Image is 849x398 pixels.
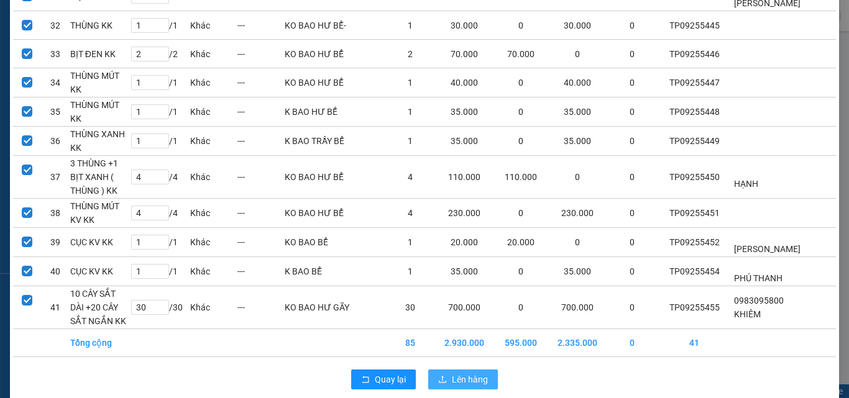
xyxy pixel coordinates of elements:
[375,373,406,386] span: Quay lại
[284,40,387,68] td: KO BAO HƯ BỂ
[546,11,608,40] td: 30.000
[433,329,495,357] td: 2.930.000
[608,68,656,97] td: 0
[41,199,69,228] td: 38
[284,199,387,228] td: KO BAO HƯ BỂ
[438,375,447,385] span: upload
[546,97,608,127] td: 35.000
[131,11,190,40] td: / 1
[495,257,546,286] td: 0
[495,68,546,97] td: 0
[608,127,656,156] td: 0
[734,273,782,283] span: PHÚ THANH
[70,156,131,199] td: 3 THÙNG +1 BỊT XANH ( THÙNG ) KK
[131,127,190,156] td: / 1
[190,228,237,257] td: Khác
[387,40,434,68] td: 2
[35,53,121,65] span: VP Trà Vinh (Hàng)
[41,68,69,97] td: 34
[734,244,801,254] span: [PERSON_NAME]
[608,40,656,68] td: 0
[284,286,387,329] td: KO BAO HƯ GÃY
[41,97,69,127] td: 35
[546,257,608,286] td: 35.000
[284,257,387,286] td: K BAO BỂ
[131,286,190,329] td: / 30
[655,11,733,40] td: TP09255445
[608,97,656,127] td: 0
[190,40,237,68] td: Khác
[546,228,608,257] td: 0
[546,286,608,329] td: 700.000
[114,36,135,48] span: TIỀN
[131,257,190,286] td: / 1
[70,286,131,329] td: 10 CÂY SẮT DÀI +20 CÂY SẮT NGẮN KK
[284,156,387,199] td: KO BAO HƯ BỂ
[608,329,656,357] td: 0
[237,257,284,286] td: ---
[190,68,237,97] td: Khác
[41,156,69,199] td: 37
[70,199,131,228] td: THÙNG MÚT KV KK
[237,68,284,97] td: ---
[70,68,131,97] td: THÙNG MÚT KK
[655,286,733,329] td: TP09255455
[608,228,656,257] td: 0
[655,199,733,228] td: TP09255451
[190,286,237,329] td: Khác
[433,156,495,199] td: 110.000
[190,257,237,286] td: Khác
[5,81,169,104] span: GIAO:
[387,68,434,97] td: 1
[131,68,190,97] td: / 1
[608,199,656,228] td: 0
[41,257,69,286] td: 40
[361,375,370,385] span: rollback
[495,286,546,329] td: 0
[70,40,131,68] td: BỊT ĐEN KK
[655,228,733,257] td: TP09255452
[190,11,237,40] td: Khác
[608,286,656,329] td: 0
[546,156,608,199] td: 0
[41,40,69,68] td: 33
[495,228,546,257] td: 20.000
[608,257,656,286] td: 0
[495,127,546,156] td: 0
[237,40,284,68] td: ---
[5,24,181,48] p: GỬI:
[190,156,237,199] td: Khác
[5,81,169,104] span: K BAO CHẾT+[PERSON_NAME] KD
[387,97,434,127] td: 1
[433,257,495,286] td: 35.000
[237,228,284,257] td: ---
[70,11,131,40] td: THÙNG KK
[433,286,495,329] td: 700.000
[387,329,434,357] td: 85
[387,228,434,257] td: 1
[546,68,608,97] td: 40.000
[655,257,733,286] td: TP09255454
[41,11,69,40] td: 32
[655,40,733,68] td: TP09255446
[655,97,733,127] td: TP09255448
[237,199,284,228] td: ---
[495,329,546,357] td: 595.000
[734,309,761,319] span: KHIÊM
[387,156,434,199] td: 4
[41,228,69,257] td: 39
[237,97,284,127] td: ---
[131,40,190,68] td: / 2
[433,97,495,127] td: 35.000
[387,257,434,286] td: 1
[734,296,784,305] span: 0983095800
[70,228,131,257] td: CỤC KV KK
[546,127,608,156] td: 35.000
[433,11,495,40] td: 30.000
[237,286,284,329] td: ---
[131,199,190,228] td: / 4
[655,68,733,97] td: TP09255447
[190,97,237,127] td: Khác
[284,97,387,127] td: K BAO HƯ BỂ
[42,7,144,19] strong: BIÊN NHẬN GỬI HÀNG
